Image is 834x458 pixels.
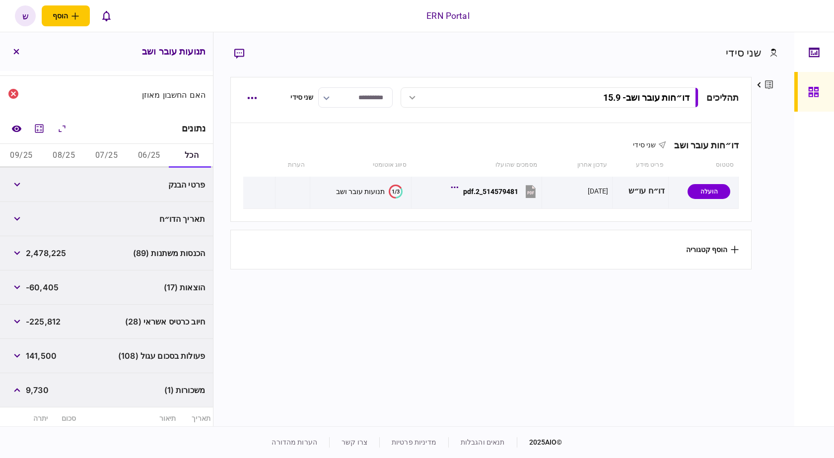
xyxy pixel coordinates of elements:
th: פריט מידע [612,154,669,177]
th: סכום [50,407,78,430]
span: 141,500 [26,350,57,362]
th: סיווג אוטומטי [310,154,412,177]
span: 9,730 [26,384,49,396]
button: מחשבון [30,120,48,137]
button: הכל [170,144,213,168]
div: [DATE] [588,186,609,196]
span: שני סידי [633,141,656,149]
span: הוצאות (17) [164,281,205,293]
span: משכורות (1) [164,384,205,396]
button: 1/3תנועות עובר ושב [336,185,403,198]
button: 514579481_2.pdf [453,180,538,202]
th: תאריך [178,407,213,430]
a: הערות מהדורה [272,438,317,446]
div: שני סידי [290,92,313,103]
button: 06/25 [128,144,170,168]
a: צרו קשר [342,438,367,446]
th: סטטוס [669,154,739,177]
button: ש [15,5,36,26]
button: 08/25 [43,144,85,168]
div: תנועות עובר ושב [336,188,385,196]
button: דו״חות עובר ושב- 15.9 [401,87,698,108]
span: -60,405 [26,281,59,293]
span: -225,812 [26,316,61,327]
span: חיוב כרטיס אשראי (28) [125,316,205,327]
div: הועלה [688,184,730,199]
th: מסמכים שהועלו [412,154,542,177]
div: דו״חות עובר ושב [666,140,739,150]
button: פתח רשימת התראות [96,5,117,26]
div: תאריך הדו״ח [111,215,206,223]
button: הוסף קטגוריה [686,246,739,254]
div: 514579481_2.pdf [463,188,518,196]
th: עדכון אחרון [542,154,612,177]
div: פרטי הבנק [111,181,206,189]
button: 07/25 [85,144,128,168]
button: פתח תפריט להוספת לקוח [42,5,90,26]
div: דו״ח עו״ש [616,180,665,202]
a: תנאים והגבלות [461,438,505,446]
div: © 2025 AIO [517,437,562,448]
div: האם החשבון מאוזן [111,91,206,99]
span: פעולות בסכום עגול (108) [118,350,205,362]
div: נתונים [182,124,206,133]
a: השוואה למסמך [7,120,25,137]
div: שני סידי [726,45,762,61]
text: 1/3 [392,188,400,195]
th: הערות [275,154,310,177]
h3: תנועות עובר ושב [142,47,206,56]
a: מדיניות פרטיות [392,438,436,446]
div: תהליכים [706,91,739,104]
div: ERN Portal [426,9,469,22]
span: 2,478,225 [26,247,66,259]
th: תיאור [78,407,178,430]
button: הרחב\כווץ הכל [53,120,71,137]
div: דו״חות עובר ושב - 15.9 [603,92,690,103]
span: הכנסות משתנות (89) [133,247,205,259]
